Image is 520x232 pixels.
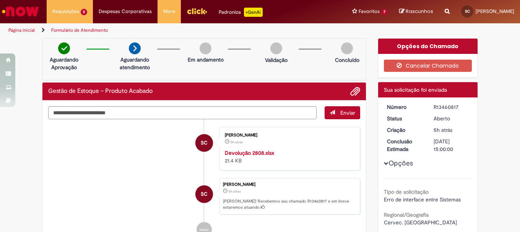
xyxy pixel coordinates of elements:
span: Despesas Corporativas [99,8,152,15]
a: Devolução 2808.xlsx [225,149,274,156]
dt: Status [381,115,428,122]
textarea: Digite sua mensagem aqui... [48,106,317,119]
div: 21.4 KB [225,149,352,164]
time: 29/08/2025 08:43:33 [229,189,241,194]
img: ServiceNow [1,4,40,19]
span: More [163,8,175,15]
div: [PERSON_NAME] [223,182,356,187]
dt: Criação [381,126,428,134]
div: Opções do Chamado [378,39,478,54]
p: [PERSON_NAME]! Recebemos seu chamado R13460817 e em breve estaremos atuando. [223,198,356,210]
div: [PERSON_NAME] [225,133,352,138]
div: Suelen Ribeiro Da Silva Cruz [195,134,213,152]
p: Aguardando Aprovação [45,56,83,71]
p: Aguardando atendimento [116,56,153,71]
img: img-circle-grey.png [270,42,282,54]
img: img-circle-grey.png [200,42,211,54]
span: 5h atrás [229,189,241,194]
span: Sua solicitação foi enviada [384,86,447,93]
img: arrow-next.png [129,42,141,54]
h2: Gestão de Estoque – Produto Acabado Histórico de tíquete [48,88,153,95]
button: Cancelar Chamado [384,60,472,72]
img: img-circle-grey.png [341,42,353,54]
img: click_logo_yellow_360x200.png [187,5,207,17]
p: Validação [265,56,288,64]
span: Enviar [340,109,355,116]
button: Adicionar anexos [350,86,360,96]
span: 7 [381,9,388,15]
p: Concluído [335,56,359,64]
span: Cervec. [GEOGRAPHIC_DATA] [384,219,457,226]
time: 29/08/2025 08:43:00 [231,140,243,144]
span: 2 [81,9,87,15]
a: Formulário de Atendimento [51,27,108,33]
div: 29/08/2025 08:43:33 [434,126,469,134]
p: +GenAi [244,8,263,17]
div: Suelen Ribeiro Da Silva Cruz [195,185,213,203]
b: Tipo de solicitação [384,188,429,195]
li: Suelen Ribeiro Da Silva Cruz [48,178,360,215]
dt: Conclusão Estimada [381,138,428,153]
span: SC [201,185,208,203]
span: Requisições [52,8,79,15]
span: SC [465,9,470,14]
b: Regional/Geografia [384,211,429,218]
time: 29/08/2025 08:43:33 [434,127,452,133]
dt: Número [381,103,428,111]
span: [PERSON_NAME] [476,8,514,15]
div: Padroniza [219,8,263,17]
div: R13460817 [434,103,469,111]
img: check-circle-green.png [58,42,70,54]
a: Página inicial [8,27,35,33]
span: SC [201,134,208,152]
span: Favoritos [359,8,380,15]
span: Rascunhos [406,8,433,15]
ul: Trilhas de página [6,23,341,37]
div: Aberto [434,115,469,122]
span: Erro de interface entre Sistemas [384,196,461,203]
a: Rascunhos [399,8,433,15]
p: Em andamento [188,56,224,63]
span: 5h atrás [434,127,452,133]
span: 5h atrás [231,140,243,144]
button: Enviar [325,106,360,119]
div: [DATE] 15:00:00 [434,138,469,153]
